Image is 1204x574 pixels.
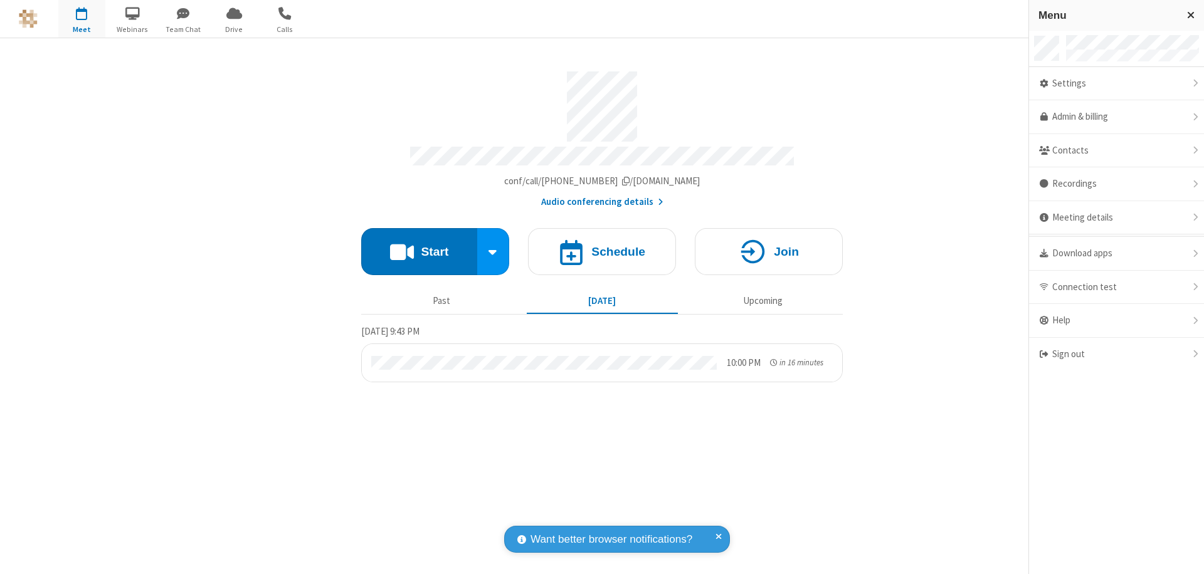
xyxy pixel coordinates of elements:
[1029,134,1204,168] div: Contacts
[727,356,761,370] div: 10:00 PM
[58,24,105,35] span: Meet
[19,9,38,28] img: QA Selenium DO NOT DELETE OR CHANGE
[361,325,420,337] span: [DATE] 9:43 PM
[1029,100,1204,134] a: Admin & billing
[591,246,645,258] h4: Schedule
[211,24,258,35] span: Drive
[361,324,843,382] section: Today's Meetings
[160,24,207,35] span: Team Chat
[1029,271,1204,305] div: Connection test
[527,289,678,313] button: [DATE]
[366,289,517,313] button: Past
[531,531,692,548] span: Want better browser notifications?
[774,246,799,258] h4: Join
[1029,167,1204,201] div: Recordings
[261,24,309,35] span: Calls
[1029,338,1204,371] div: Sign out
[779,357,823,368] span: in 16 minutes
[361,228,477,275] button: Start
[1029,201,1204,235] div: Meeting details
[361,62,843,209] section: Account details
[477,228,510,275] div: Start conference options
[1029,67,1204,101] div: Settings
[1029,304,1204,338] div: Help
[1029,237,1204,271] div: Download apps
[504,175,700,187] span: Copy my meeting room link
[504,174,700,189] button: Copy my meeting room linkCopy my meeting room link
[695,228,843,275] button: Join
[541,195,663,209] button: Audio conferencing details
[687,289,838,313] button: Upcoming
[109,24,156,35] span: Webinars
[1038,9,1176,21] h3: Menu
[421,246,448,258] h4: Start
[528,228,676,275] button: Schedule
